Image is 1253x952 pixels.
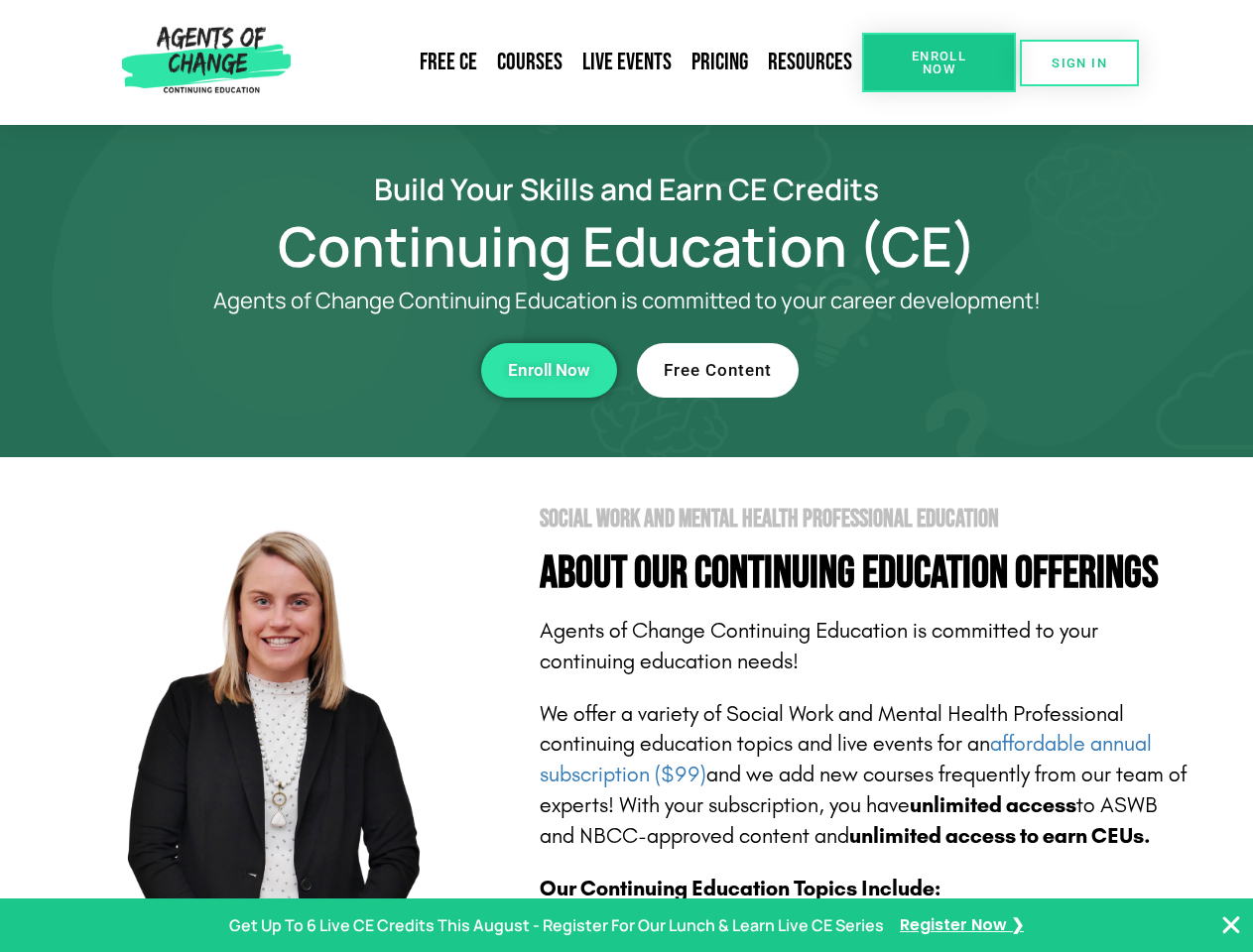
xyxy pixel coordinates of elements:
[862,33,1016,92] a: Enroll Now
[900,911,1024,940] a: Register Now ❯
[572,40,682,85] a: Live Events
[637,343,799,398] a: Free Content
[299,40,862,85] nav: Menu
[1020,40,1139,86] a: SIGN IN
[487,40,572,85] a: Courses
[62,175,1192,203] h2: Build Your Skills and Earn CE Credits
[540,699,1192,852] p: We offer a variety of Social Work and Mental Health Professional continuing education topics and ...
[910,792,1076,818] b: unlimited access
[508,362,590,379] span: Enroll Now
[141,289,1113,313] p: Agents of Change Continuing Education is committed to your career development!
[540,507,1192,532] h2: Social Work and Mental Health Professional Education
[540,618,1098,674] span: Agents of Change Continuing Education is committed to your continuing education needs!
[410,40,487,85] a: Free CE
[849,823,1151,849] b: unlimited access to earn CEUs.
[1219,913,1243,937] button: Close Banner
[481,343,617,398] a: Enroll Now
[664,362,772,379] span: Free Content
[229,911,884,940] p: Get Up To 6 Live CE Credits This August - Register For Our Lunch & Learn Live CE Series
[894,50,984,75] span: Enroll Now
[62,223,1192,269] h1: Continuing Education (CE)
[1052,57,1107,69] span: SIGN IN
[540,551,1192,596] h4: About Our Continuing Education Offerings
[682,40,758,85] a: Pricing
[758,40,862,85] a: Resources
[540,876,940,901] b: Our Continuing Education Topics Include:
